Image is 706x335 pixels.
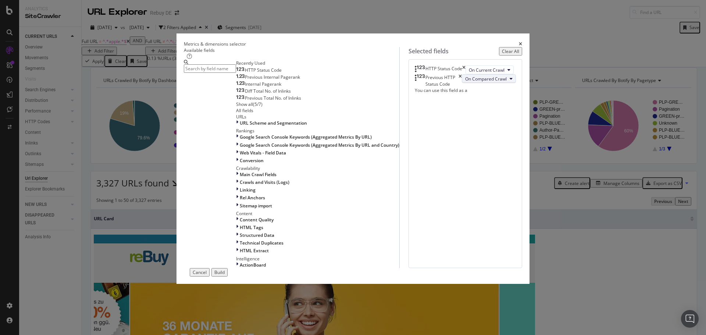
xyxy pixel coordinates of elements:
[236,256,399,262] div: Intelligence
[240,217,274,223] span: Content Quality
[240,232,274,238] span: Structured Data
[245,74,300,80] span: Previous Internal Pagerank
[236,165,399,171] div: Crawlability
[245,95,301,101] span: Previous Total No. of Inlinks
[462,65,466,74] div: times
[466,65,514,74] button: On Current Crawl
[459,74,462,87] div: times
[240,262,266,268] span: ActionBoard
[240,187,256,193] span: Linking
[240,142,399,148] span: Google Search Console Keywords (Aggregated Metrics By URL and Country)
[193,269,207,275] div: Cancel
[236,114,399,120] div: URLs
[184,47,399,53] div: Available fields
[499,47,522,56] button: Clear All
[415,87,516,93] div: You can use this field as a
[240,224,263,231] span: HTML Tags
[190,268,210,277] button: Cancel
[236,60,399,66] div: Recently Used
[240,157,264,164] span: Conversion
[409,47,449,56] div: Selected fields
[253,101,263,107] div: ( 5 / 7 )
[519,41,522,47] div: times
[236,107,399,114] div: All fields
[176,33,529,284] div: modal
[236,210,399,217] div: Content
[184,64,236,73] input: Search by field name
[240,134,372,140] span: Google Search Console Keywords (Aggregated Metrics By URL)
[415,74,516,87] div: Previous HTTP Status CodetimesOn Compared Crawl
[211,268,228,277] button: Build
[240,203,272,209] span: Sitemap import
[240,195,265,201] span: Rel Anchors
[236,128,399,134] div: Rankings
[184,41,246,47] div: Metrics & dimensions selector
[415,65,516,74] div: HTTP Status CodetimesOn Current Crawl
[681,310,699,328] div: Open Intercom Messenger
[425,74,459,87] div: Previous HTTP Status Code
[240,179,289,185] span: Crawls and Visits (Logs)
[240,171,277,178] span: Main Crawl Fields
[502,48,519,54] div: Clear All
[236,101,253,107] div: Show all
[245,81,281,87] span: Internal Pagerank
[240,120,307,126] span: URL Scheme and Segmentation
[214,269,225,275] div: Build
[240,240,284,246] span: Technical Duplicates
[462,74,516,83] button: On Compared Crawl
[240,247,269,254] span: HTML Extract
[245,88,291,94] span: Diff Total No. of Inlinks
[465,76,507,82] span: On Compared Crawl
[425,65,462,74] div: HTTP Status Code
[469,67,504,73] span: On Current Crawl
[245,67,282,73] span: HTTP Status Code
[240,150,286,156] span: Web Vitals - Field Data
